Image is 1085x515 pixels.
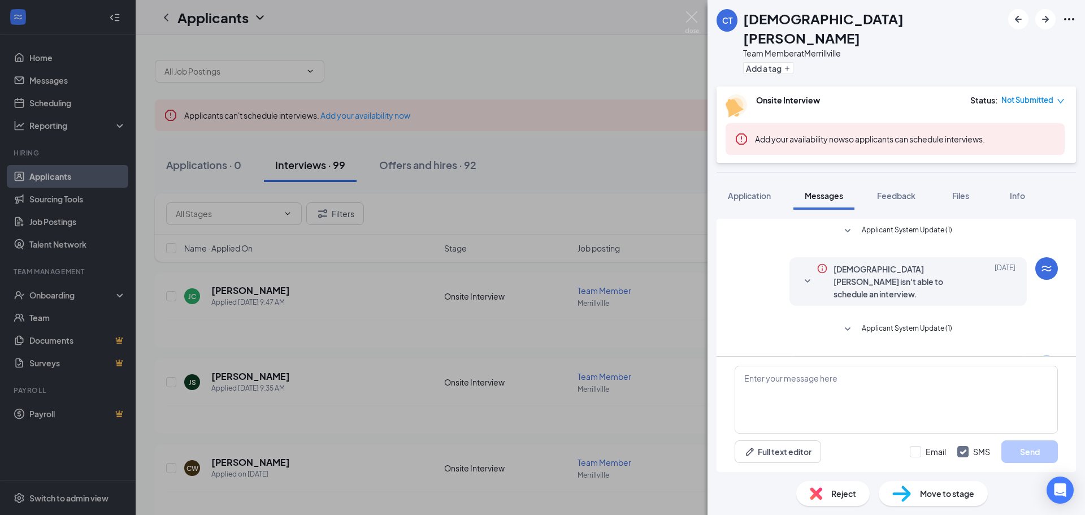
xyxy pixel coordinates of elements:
span: Application [728,191,771,201]
span: Messages [805,191,843,201]
button: Add your availability now [755,133,845,145]
span: Move to stage [920,487,974,500]
span: [DATE] [995,263,1015,300]
svg: SmallChevronDown [841,323,854,336]
svg: ArrowRight [1039,12,1052,26]
span: [DEMOGRAPHIC_DATA][PERSON_NAME] isn't able to schedule an interview. [834,263,965,300]
button: SmallChevronDownApplicant System Update (1) [841,323,952,336]
span: Files [952,191,969,201]
span: Applicant System Update (1) [862,224,952,238]
button: Full text editorPen [735,440,821,463]
span: Feedback [877,191,915,201]
button: ArrowLeftNew [1008,9,1028,29]
svg: Error [735,132,748,146]
svg: SmallChevronDown [801,275,814,288]
button: Send [1001,440,1058,463]
h1: [DEMOGRAPHIC_DATA][PERSON_NAME] [743,9,1002,47]
span: Info [1010,191,1025,201]
svg: SmallChevronDown [841,224,854,238]
div: CT [722,15,732,26]
span: Not Submitted [1001,94,1053,106]
svg: Plus [784,65,791,72]
button: ArrowRight [1035,9,1056,29]
div: Team Member at Merrillville [743,47,1002,59]
div: Open Intercom Messenger [1047,477,1074,504]
div: Status : [970,94,998,106]
svg: Info [817,263,828,274]
button: SmallChevronDownApplicant System Update (1) [841,224,952,238]
span: so applicants can schedule interviews. [755,134,985,144]
svg: Ellipses [1062,12,1076,26]
b: Onsite Interview [756,95,820,105]
span: Applicant System Update (1) [862,323,952,336]
svg: ArrowLeftNew [1012,12,1025,26]
span: down [1057,97,1065,105]
svg: WorkstreamLogo [1040,262,1053,275]
span: Reject [831,487,856,500]
button: PlusAdd a tag [743,62,793,74]
svg: Pen [744,446,756,457]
